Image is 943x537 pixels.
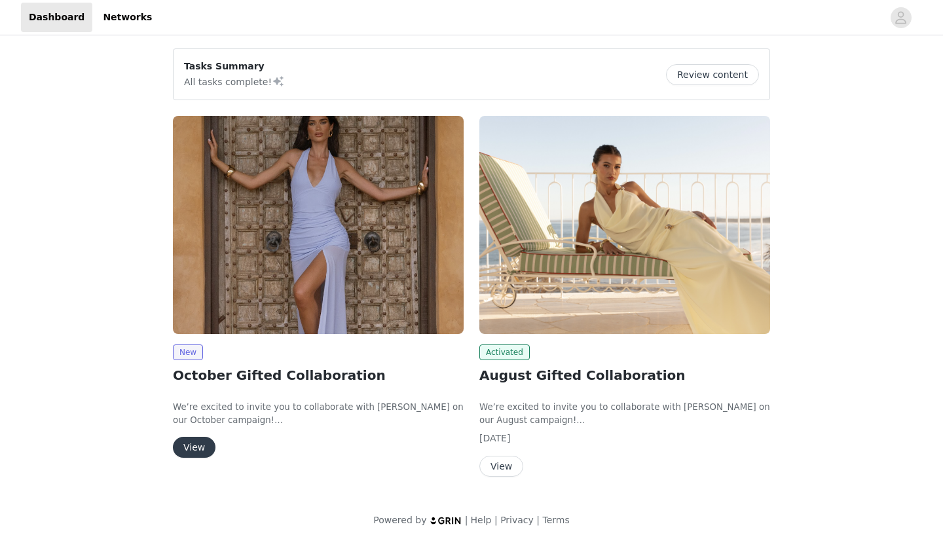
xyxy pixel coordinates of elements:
[21,3,92,32] a: Dashboard
[184,60,285,73] p: Tasks Summary
[479,344,530,360] span: Activated
[479,402,770,425] span: We’re excited to invite you to collaborate with [PERSON_NAME] on our August campaign!
[479,116,770,334] img: Peppermayo EU
[500,515,534,525] a: Privacy
[173,365,464,385] h2: October Gifted Collaboration
[173,402,464,425] span: We’re excited to invite you to collaborate with [PERSON_NAME] on our October campaign!
[479,365,770,385] h2: August Gifted Collaboration
[465,515,468,525] span: |
[895,7,907,28] div: avatar
[471,515,492,525] a: Help
[173,443,215,453] a: View
[542,515,569,525] a: Terms
[536,515,540,525] span: |
[479,433,510,443] span: [DATE]
[479,462,523,472] a: View
[494,515,498,525] span: |
[666,64,759,85] button: Review content
[95,3,160,32] a: Networks
[479,456,523,477] button: View
[184,73,285,89] p: All tasks complete!
[430,516,462,525] img: logo
[173,116,464,334] img: Peppermayo EU
[373,515,426,525] span: Powered by
[173,344,203,360] span: New
[173,437,215,458] button: View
